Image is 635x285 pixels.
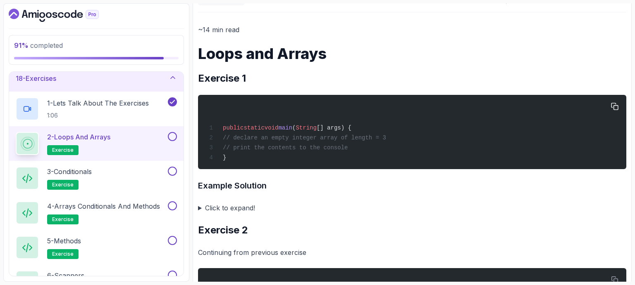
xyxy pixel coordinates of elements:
[198,72,626,85] h2: Exercise 1
[47,98,149,108] p: 1 - Lets Talk About The Exercises
[16,236,177,259] button: 5-Methodsexercise
[292,125,296,131] span: (
[52,147,74,153] span: exercise
[16,201,177,224] button: 4-Arrays Conditionals and Methodsexercise
[47,111,149,120] p: 1:06
[223,154,226,161] span: }
[223,125,243,131] span: public
[16,97,177,120] button: 1-Lets Talk About The Exercises1:06
[16,73,56,83] h3: 18 - Exercises
[47,132,110,142] p: 2 - Loops and Arrays
[198,202,626,214] summary: Click to expand!
[265,125,279,131] span: void
[14,41,63,49] span: completed
[198,179,626,192] h3: Example Solution
[198,45,626,62] h1: Loops and Arrays
[9,65,184,92] button: 18-Exercises
[198,247,626,258] p: Continuing from previous exercise
[14,41,29,49] span: 91 %
[243,125,264,131] span: static
[317,125,351,131] span: [] args) {
[16,132,177,155] button: 2-Loops and Arraysexercise
[52,181,74,188] span: exercise
[47,201,160,211] p: 4 - Arrays Conditionals and Methods
[198,224,626,237] h2: Exercise 2
[16,167,177,190] button: 3-Conditionalsexercise
[47,271,84,280] p: 6 - Scanners
[198,24,626,35] p: ~14 min read
[47,236,81,246] p: 5 - Methods
[223,134,386,141] span: // declare an empty integer array of length = 3
[9,9,118,22] a: Dashboard
[47,167,92,177] p: 3 - Conditionals
[278,125,292,131] span: main
[52,216,74,223] span: exercise
[52,251,74,257] span: exercise
[223,144,348,151] span: // print the contents to the console
[296,125,316,131] span: String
